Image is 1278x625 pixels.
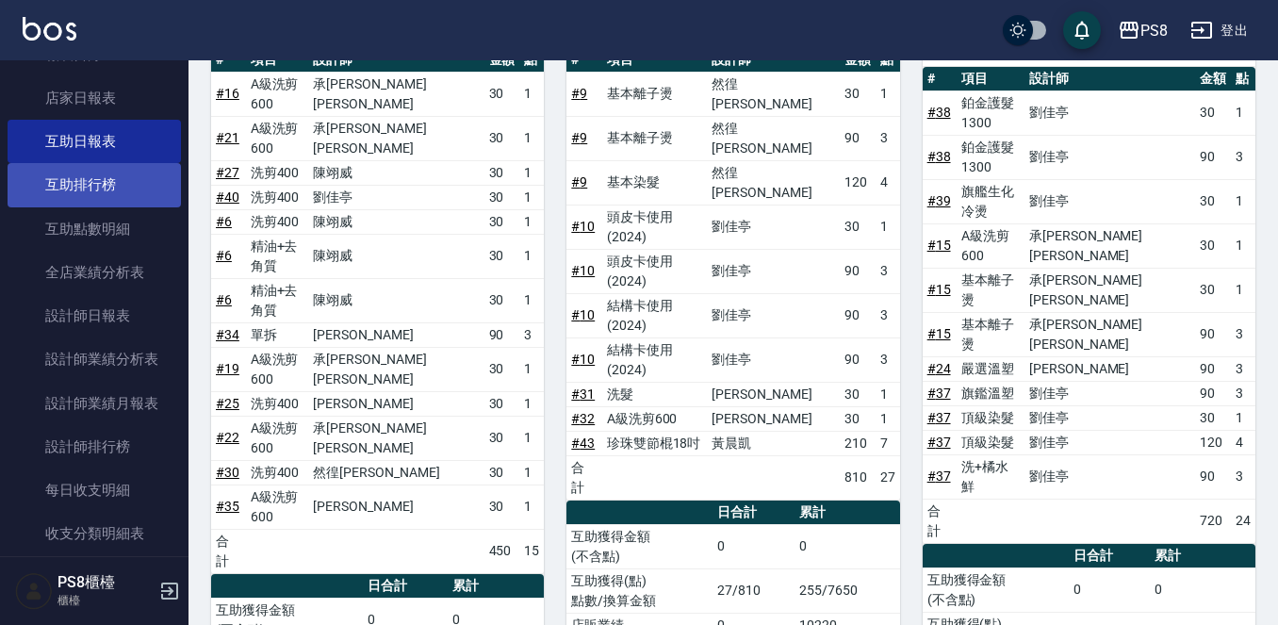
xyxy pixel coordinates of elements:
a: 互助日報表 [8,120,181,163]
td: 24 [1231,499,1255,543]
td: 3 [876,116,900,160]
td: A級洗剪600 [246,116,309,160]
td: 然徨[PERSON_NAME] [707,116,839,160]
a: #16 [216,86,239,101]
td: 3 [1231,356,1255,381]
td: 1 [519,160,544,185]
td: 劉佳亭 [707,337,839,382]
td: 陳翊威 [308,278,483,322]
a: #6 [216,214,232,229]
td: 90 [840,293,876,337]
td: 然徨[PERSON_NAME] [308,460,483,485]
td: 7 [876,431,900,455]
td: 1 [876,72,900,116]
td: 洗+橘水鮮 [957,454,1024,499]
td: 合計 [211,529,246,573]
td: A級洗剪600 [602,406,708,431]
td: 30 [840,72,876,116]
td: 90 [1195,135,1231,179]
button: 登出 [1183,13,1255,48]
td: 90 [1195,381,1231,405]
td: 810 [840,455,876,500]
a: #10 [571,307,595,322]
td: 1 [1231,405,1255,430]
a: #37 [927,386,951,401]
td: 27/810 [713,568,795,613]
td: 210 [840,431,876,455]
td: 劉佳亭 [1024,90,1195,135]
td: 30 [484,416,520,460]
a: #37 [927,469,951,484]
td: 結構卡使用(2024) [602,337,708,382]
td: 頭皮卡使用(2024) [602,205,708,249]
td: 基本染髮 [602,160,708,205]
td: 黃晨凱 [707,431,839,455]
th: 累計 [448,574,545,599]
td: 劉佳亭 [308,185,483,209]
td: 1 [519,116,544,160]
td: 頭皮卡使用(2024) [602,249,708,293]
td: 互助獲得(點) 點數/換算金額 [566,568,713,613]
td: 承[PERSON_NAME][PERSON_NAME] [1024,312,1195,356]
td: 27 [876,455,900,500]
td: 劉佳亭 [707,293,839,337]
a: #9 [571,130,587,145]
td: 255/7650 [795,568,900,613]
td: 1 [519,185,544,209]
table: a dense table [211,48,544,574]
td: 1 [519,460,544,485]
td: 合計 [923,499,958,543]
td: 精油+去角質 [246,234,309,278]
td: 3 [1231,135,1255,179]
a: #6 [216,292,232,307]
a: #15 [927,282,951,297]
td: 1 [519,278,544,322]
td: 120 [840,160,876,205]
td: 3 [876,337,900,382]
h5: PS8櫃檯 [57,573,154,592]
td: 3 [1231,381,1255,405]
td: 珍珠雙節棍18吋 [602,431,708,455]
a: #27 [216,165,239,180]
td: [PERSON_NAME] [308,485,483,529]
td: [PERSON_NAME] [308,322,483,347]
td: 30 [484,185,520,209]
a: #19 [216,361,239,376]
th: 日合計 [1069,544,1151,568]
div: PS8 [1140,19,1168,42]
th: 設計師 [1024,67,1195,91]
a: #6 [216,248,232,263]
td: 30 [840,382,876,406]
td: 90 [840,116,876,160]
td: 洗剪400 [246,209,309,234]
td: 洗剪400 [246,391,309,416]
td: 1 [519,416,544,460]
th: 日合計 [363,574,448,599]
td: 90 [1195,356,1231,381]
th: 累計 [1150,544,1255,568]
td: 15 [519,529,544,573]
a: #40 [216,189,239,205]
td: 30 [1195,90,1231,135]
a: #35 [216,499,239,514]
table: a dense table [923,67,1255,544]
a: 店家日報表 [8,76,181,120]
td: 3 [876,249,900,293]
a: #43 [571,436,595,451]
td: 合計 [566,455,601,500]
td: 1 [519,234,544,278]
td: 4 [876,160,900,205]
td: 陳翊威 [308,160,483,185]
a: #38 [927,105,951,120]
td: 結構卡使用(2024) [602,293,708,337]
a: #10 [571,263,595,278]
td: 洗剪400 [246,160,309,185]
td: 30 [484,209,520,234]
a: #38 [927,149,951,164]
a: #10 [571,219,595,234]
td: 互助獲得金額 (不含點) [566,524,713,568]
a: 收支分類明細表 [8,512,181,555]
td: 0 [795,524,900,568]
td: 承[PERSON_NAME][PERSON_NAME] [1024,268,1195,312]
td: [PERSON_NAME] [308,391,483,416]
